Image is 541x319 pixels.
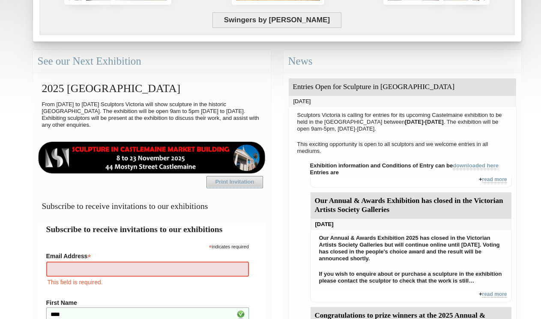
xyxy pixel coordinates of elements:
[38,99,266,131] p: From [DATE] to [DATE] Sculptors Victoria will show sculpture in the historic [GEOGRAPHIC_DATA]. T...
[315,268,507,286] p: If you wish to enquire about or purchase a sculpture in the exhibition please contact the sculpto...
[33,50,271,73] div: See our Next Exhibition
[482,176,507,183] a: read more
[212,12,341,28] span: Swingers by [PERSON_NAME]
[46,223,257,236] h2: Subscribe to receive invitations to our exhibitions
[284,50,521,73] div: News
[46,277,249,287] div: This field is required.
[206,176,263,188] a: Print Invitation
[311,219,511,230] div: [DATE]
[453,162,499,169] a: downloaded here
[289,78,516,96] div: Entries Open for Sculpture in [GEOGRAPHIC_DATA]
[38,142,266,173] img: castlemaine-ldrbd25v2.png
[46,250,249,260] label: Email Address
[289,96,516,107] div: [DATE]
[38,198,266,215] h3: Subscribe to receive invitations to our exhibitions
[46,242,249,250] div: indicates required
[46,299,249,306] label: First Name
[405,119,444,125] strong: [DATE]-[DATE]
[310,162,499,169] strong: Exhibition information and Conditions of Entry can be
[38,78,266,99] h2: 2025 [GEOGRAPHIC_DATA]
[293,139,512,157] p: This exciting opportunity is open to all sculptors and we welcome entries in all mediums.
[310,176,512,188] div: +
[293,110,512,134] p: Sculptors Victoria is calling for entries for its upcoming Castelmaine exhibition to be held in t...
[310,291,512,302] div: +
[482,291,507,298] a: read more
[315,233,507,264] p: Our Annual & Awards Exhibition 2025 has closed in the Victorian Artists Society Galleries but wil...
[311,192,511,219] div: Our Annual & Awards Exhibition has closed in the Victorian Artists Society Galleries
